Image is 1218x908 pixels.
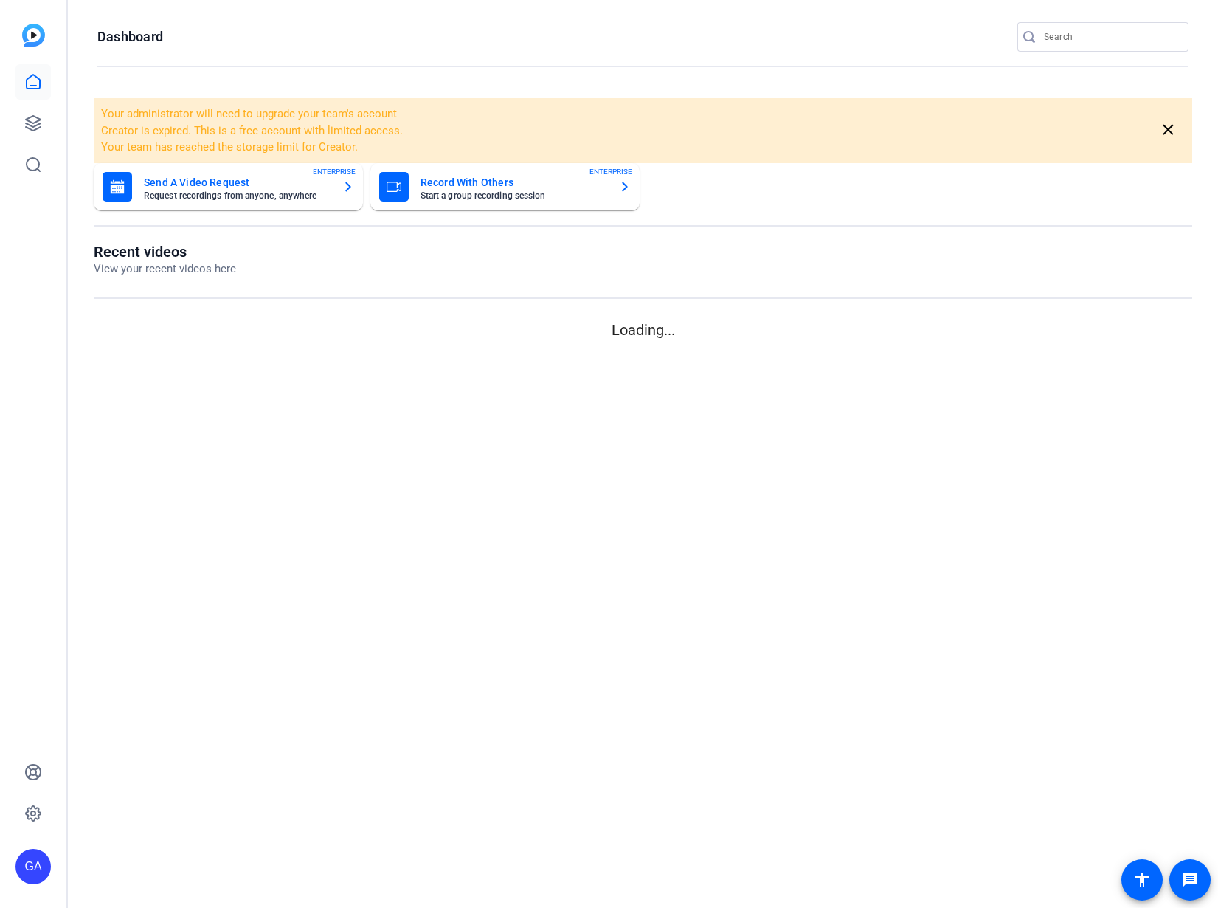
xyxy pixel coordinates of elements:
[421,191,607,200] mat-card-subtitle: Start a group recording session
[94,243,236,261] h1: Recent videos
[1133,871,1151,889] mat-icon: accessibility
[101,139,980,156] li: Your team has reached the storage limit for Creator.
[94,163,363,210] button: Send A Video RequestRequest recordings from anyone, anywhereENTERPRISE
[15,849,51,884] div: GA
[101,107,397,120] span: Your administrator will need to upgrade your team's account
[94,319,1192,341] p: Loading...
[589,166,632,177] span: ENTERPRISE
[1159,121,1177,140] mat-icon: close
[94,261,236,278] p: View your recent videos here
[97,28,163,46] h1: Dashboard
[421,173,607,191] mat-card-title: Record With Others
[1181,871,1199,889] mat-icon: message
[101,123,980,140] li: Creator is expired. This is a free account with limited access.
[22,24,45,47] img: blue-gradient.svg
[1044,28,1177,46] input: Search
[144,173,331,191] mat-card-title: Send A Video Request
[370,163,640,210] button: Record With OthersStart a group recording sessionENTERPRISE
[144,191,331,200] mat-card-subtitle: Request recordings from anyone, anywhere
[313,166,356,177] span: ENTERPRISE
